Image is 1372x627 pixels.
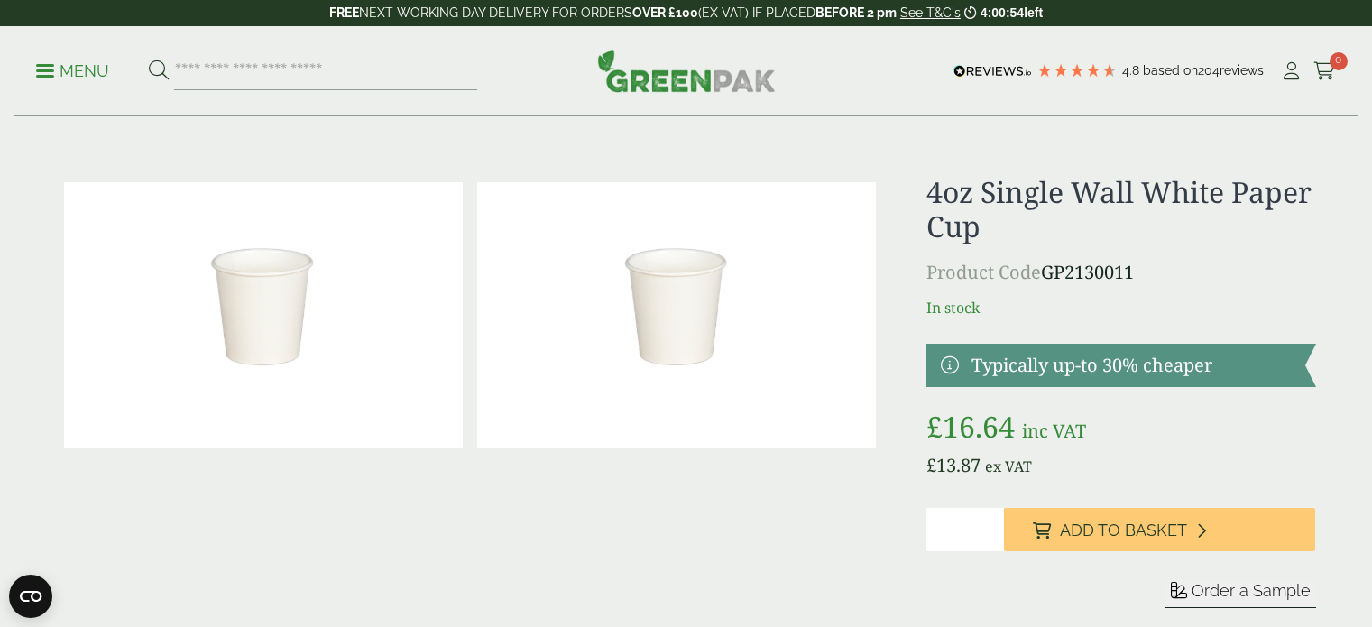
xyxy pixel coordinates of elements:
[926,453,936,477] span: £
[953,65,1032,78] img: REVIEWS.io
[1143,63,1198,78] span: Based on
[926,453,981,477] bdi: 13.87
[36,60,109,78] a: Menu
[36,60,109,82] p: Menu
[1330,52,1348,70] span: 0
[329,5,359,20] strong: FREE
[926,259,1315,286] p: GP2130011
[926,407,1015,446] bdi: 16.64
[1313,62,1336,80] i: Cart
[1165,580,1316,608] button: Order a Sample
[926,175,1315,244] h1: 4oz Single Wall White Paper Cup
[9,575,52,618] button: Open CMP widget
[1060,521,1187,540] span: Add to Basket
[1122,63,1143,78] span: 4.8
[981,5,1024,20] span: 4:00:54
[985,456,1032,476] span: ex VAT
[1313,58,1336,85] a: 0
[64,182,463,448] img: 4oz Single Wall White Paper Cup 0
[597,49,776,92] img: GreenPak Supplies
[477,182,876,448] img: 4oz Single Wall White Paper Cup Full Case Of 0
[1192,581,1311,600] span: Order a Sample
[926,407,943,446] span: £
[1024,5,1043,20] span: left
[1022,419,1086,443] span: inc VAT
[1280,62,1303,80] i: My Account
[815,5,897,20] strong: BEFORE 2 pm
[1036,62,1118,78] div: 4.79 Stars
[1004,508,1315,551] button: Add to Basket
[926,297,1315,318] p: In stock
[926,260,1041,284] span: Product Code
[1198,63,1220,78] span: 204
[900,5,961,20] a: See T&C's
[632,5,698,20] strong: OVER £100
[1220,63,1264,78] span: reviews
